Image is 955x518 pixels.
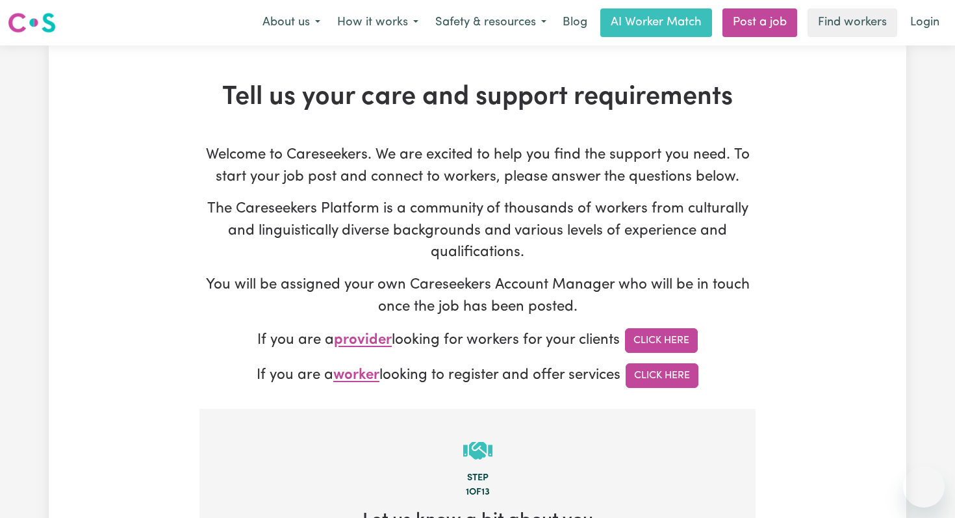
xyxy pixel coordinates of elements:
a: Blog [555,8,595,37]
a: AI Worker Match [600,8,712,37]
div: 1 of 13 [220,486,735,500]
p: If you are a looking to register and offer services [199,363,756,388]
iframe: Button to launch messaging window [903,466,945,508]
span: provider [334,333,392,348]
a: Post a job [722,8,797,37]
a: Careseekers logo [8,8,56,38]
p: The Careseekers Platform is a community of thousands of workers from culturally and linguisticall... [199,198,756,264]
button: About us [254,9,329,36]
button: Safety & resources [427,9,555,36]
span: worker [333,369,379,383]
p: If you are a looking for workers for your clients [199,328,756,353]
a: Click Here [625,328,698,353]
a: Find workers [808,8,897,37]
p: Welcome to Careseekers. We are excited to help you find the support you need. To start your job p... [199,144,756,188]
p: You will be assigned your own Careseekers Account Manager who will be in touch once the job has b... [199,274,756,318]
img: Careseekers logo [8,11,56,34]
a: Login [902,8,947,37]
h1: Tell us your care and support requirements [199,82,756,113]
button: How it works [329,9,427,36]
div: Step [220,471,735,486]
a: Click Here [626,363,698,388]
